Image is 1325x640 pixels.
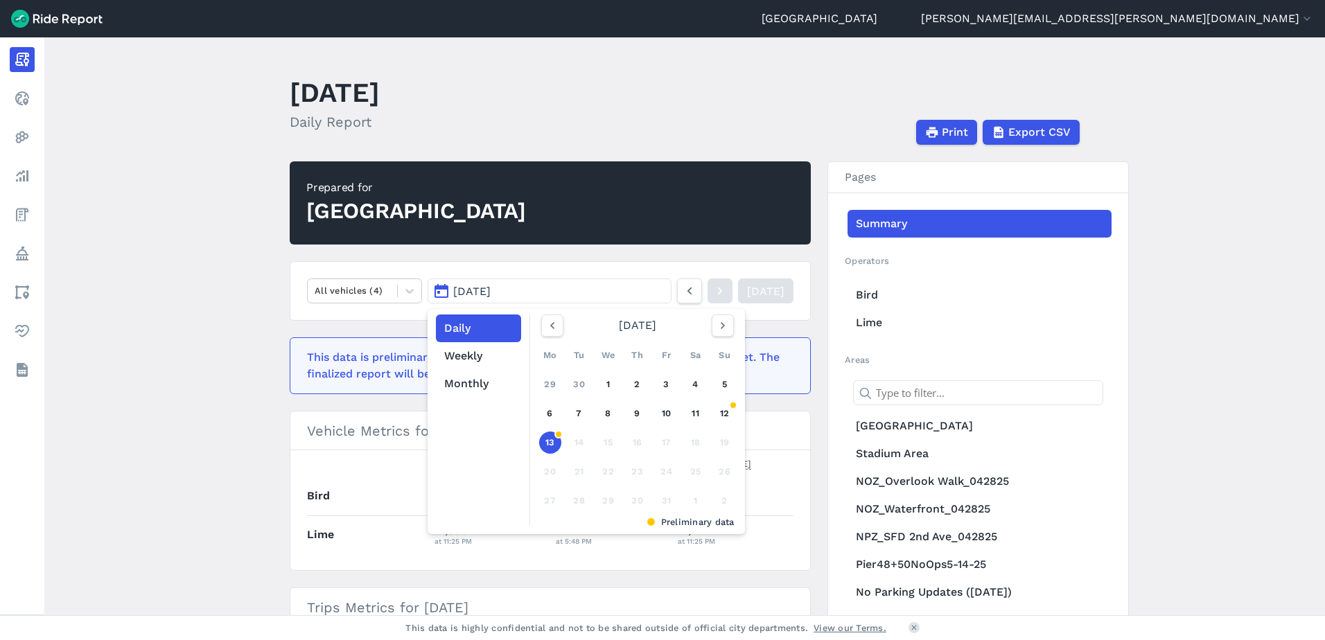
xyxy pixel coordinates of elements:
[678,535,794,547] div: at 11:25 PM
[556,535,667,547] div: at 5:48 PM
[568,432,590,454] div: 14
[556,522,667,547] div: 244
[738,278,793,303] a: [DATE]
[290,73,380,112] h1: [DATE]
[848,412,1112,440] a: [GEOGRAPHIC_DATA]
[848,468,1112,495] a: NOZ_Overlook Walk_042825
[597,344,620,366] div: We
[11,10,103,28] img: Ride Report
[983,120,1080,145] button: Export CSV
[436,370,521,398] button: Monthly
[853,380,1103,405] input: Type to filter...
[656,461,678,483] div: 24
[568,490,590,512] div: 28
[714,344,736,366] div: Su
[656,432,678,454] div: 17
[848,309,1112,337] a: Lime
[678,522,794,547] div: 12,717
[10,202,35,227] a: Fees
[597,490,620,512] div: 29
[685,432,707,454] div: 18
[436,314,521,342] button: Daily
[848,210,1112,238] a: Summary
[656,490,678,512] div: 31
[435,535,545,547] div: at 11:25 PM
[1008,124,1071,141] span: Export CSV
[845,353,1112,366] h2: Areas
[568,461,590,483] div: 21
[656,344,678,366] div: Fr
[10,280,35,305] a: Areas
[626,344,649,366] div: Th
[568,373,590,395] a: 30
[428,278,672,303] button: [DATE]
[10,86,35,111] a: Realtime
[597,461,620,483] div: 22
[848,495,1112,523] a: NOZ_Waterfront_042825
[714,432,736,454] div: 19
[845,254,1112,267] h2: Operators
[814,621,886,634] a: View our Terms.
[290,411,810,450] h3: Vehicle Metrics for [DATE]
[597,432,620,454] div: 15
[539,461,561,483] div: 20
[568,402,590,425] a: 7
[656,402,678,425] a: 10
[10,125,35,150] a: Heatmaps
[848,281,1112,309] a: Bird
[714,373,736,395] a: 5
[685,344,707,366] div: Sa
[10,319,35,344] a: Health
[848,578,1112,606] a: No Parking Updates ([DATE])
[290,588,810,627] h3: Trips Metrics for [DATE]
[921,10,1314,27] button: [PERSON_NAME][EMAIL_ADDRESS][PERSON_NAME][DOMAIN_NAME]
[536,314,739,337] div: [DATE]
[453,285,491,298] span: [DATE]
[597,373,620,395] a: 1
[656,373,678,395] a: 3
[307,515,429,553] th: Lime
[307,349,785,382] div: This data is preliminary and may be missing events that haven't been reported yet. The finalized ...
[307,477,429,515] th: Bird
[626,373,649,395] a: 2
[10,163,35,188] a: Analyze
[685,402,707,425] a: 11
[916,120,977,145] button: Print
[714,490,736,512] div: 2
[626,432,649,454] div: 16
[597,402,620,425] a: 8
[10,357,35,382] a: Datasets
[942,124,968,141] span: Print
[848,606,1112,634] a: Parking Allowed Updates ([DATE])
[848,551,1112,578] a: Pier48+50NoOps5-14-25
[685,373,707,395] a: 4
[685,490,707,512] div: 1
[539,432,561,454] a: 13
[10,47,35,72] a: Report
[626,461,649,483] div: 23
[10,241,35,266] a: Policy
[828,162,1128,193] h3: Pages
[539,344,561,366] div: Mo
[539,490,561,512] div: 27
[306,179,526,196] div: Prepared for
[435,522,545,547] div: 12,568
[306,196,526,226] div: [GEOGRAPHIC_DATA]
[714,402,736,425] a: 12
[541,515,735,528] div: Preliminary data
[539,402,561,425] a: 6
[685,461,707,483] div: 25
[626,490,649,512] div: 30
[848,440,1112,468] a: Stadium Area
[714,461,736,483] div: 26
[568,344,590,366] div: Tu
[762,10,877,27] a: [GEOGRAPHIC_DATA]
[848,523,1112,551] a: NPZ_SFD 2nd Ave_042825
[290,112,380,132] h2: Daily Report
[539,373,561,395] a: 29
[436,342,521,370] button: Weekly
[626,402,649,425] a: 9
